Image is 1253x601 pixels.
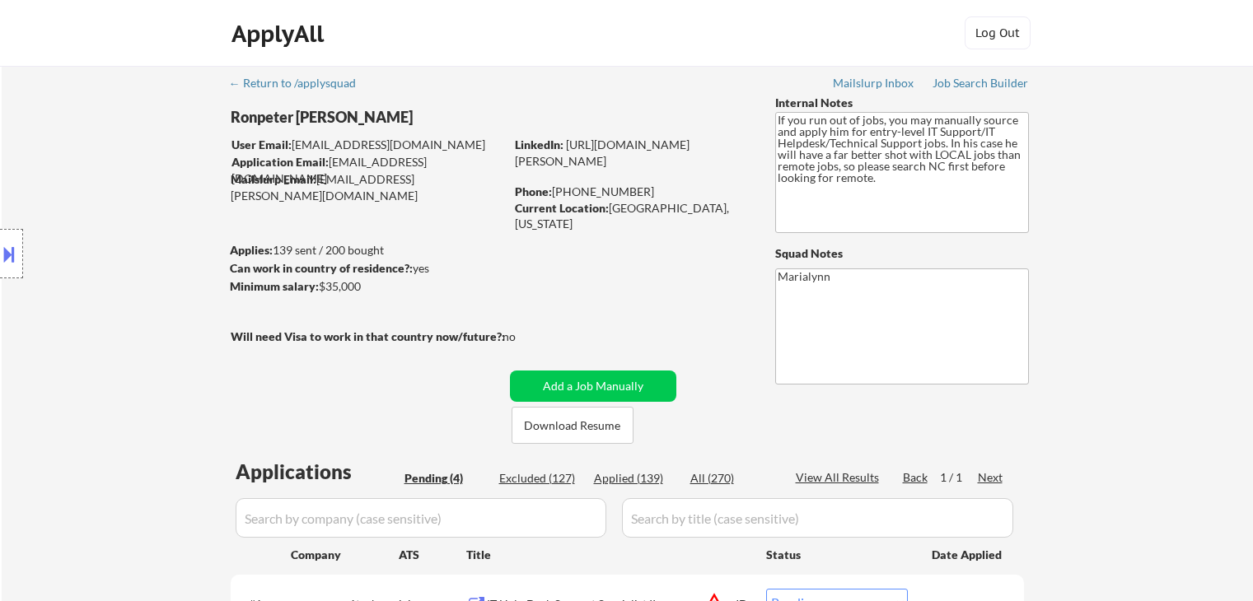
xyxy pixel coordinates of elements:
div: no [503,328,549,345]
div: 139 sent / 200 bought [230,242,504,259]
div: $35,000 [230,278,504,295]
div: yes [230,260,499,277]
button: Download Resume [512,407,634,444]
div: Squad Notes [775,245,1029,262]
div: Date Applied [932,547,1004,563]
div: ApplyAll [231,20,329,48]
div: All (270) [690,470,773,487]
div: Applications [236,462,399,482]
div: [GEOGRAPHIC_DATA], [US_STATE] [515,200,748,232]
a: Job Search Builder [933,77,1029,93]
div: [EMAIL_ADDRESS][PERSON_NAME][DOMAIN_NAME] [231,171,504,203]
div: Internal Notes [775,95,1029,111]
div: Applied (139) [594,470,676,487]
div: Next [978,469,1004,486]
a: Mailslurp Inbox [833,77,915,93]
strong: Will need Visa to work in that country now/future?: [231,329,505,343]
strong: Can work in country of residence?: [230,261,413,275]
strong: LinkedIn: [515,137,563,151]
div: [PHONE_NUMBER] [515,184,748,200]
div: Company [291,547,399,563]
div: ← Return to /applysquad [229,77,372,89]
input: Search by company (case sensitive) [236,498,606,538]
div: View All Results [796,469,884,486]
div: Status [766,539,908,569]
div: Title [466,547,750,563]
strong: Current Location: [515,201,609,215]
div: [EMAIL_ADDRESS][DOMAIN_NAME] [231,137,504,153]
div: Job Search Builder [933,77,1029,89]
div: Back [903,469,929,486]
div: Mailslurp Inbox [833,77,915,89]
button: Add a Job Manually [510,370,676,402]
div: Excluded (127) [499,470,582,487]
div: Ronpeter [PERSON_NAME] [231,107,569,128]
div: Pending (4) [404,470,487,487]
a: [URL][DOMAIN_NAME][PERSON_NAME] [515,137,690,168]
a: ← Return to /applysquad [229,77,372,93]
div: ATS [399,547,466,563]
input: Search by title (case sensitive) [622,498,1013,538]
button: Log Out [965,16,1031,49]
div: [EMAIL_ADDRESS][DOMAIN_NAME] [231,154,504,186]
div: 1 / 1 [940,469,978,486]
strong: Phone: [515,184,552,198]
